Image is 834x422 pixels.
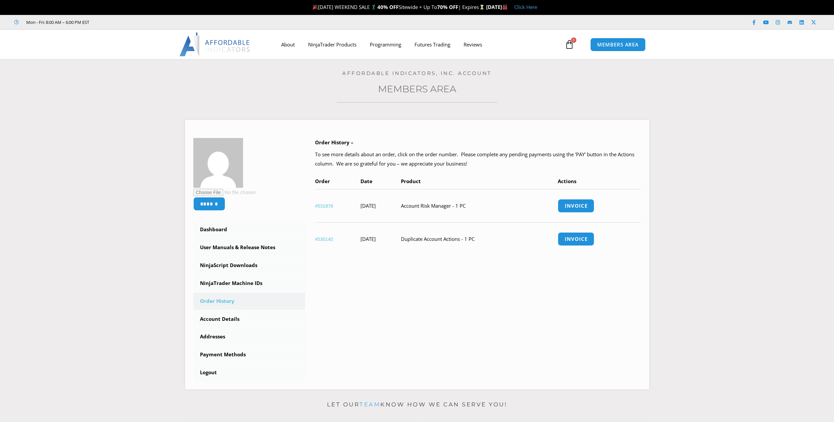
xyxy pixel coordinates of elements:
[360,178,372,184] span: Date
[301,37,363,52] a: NinjaTrader Products
[25,18,89,26] span: Mon - Fri: 8:00 AM – 6:00 PM EST
[360,236,376,242] time: [DATE]
[179,33,251,56] img: LogoAI | Affordable Indicators – NinjaTrader
[275,37,301,52] a: About
[457,37,489,52] a: Reviews
[193,221,305,238] a: Dashboard
[193,364,305,381] a: Logout
[315,139,353,146] b: Order History –
[311,4,486,10] span: [DATE] WEEKEND SALE 🏌️‍♂️ Sitewide + Up To | Expires
[193,221,305,381] nav: Account pages
[315,178,330,184] span: Order
[193,257,305,274] a: NinjaScript Downloads
[480,5,484,10] img: ⌛
[401,189,558,222] td: Account Risk Manager - 1 PC
[98,19,198,26] iframe: Customer reviews powered by Trustpilot
[401,178,421,184] span: Product
[401,222,558,255] td: Duplicate Account Actions - 1 PC
[185,399,649,410] p: Let our know how we can serve you!
[315,203,333,209] a: View order number 531878
[360,202,376,209] time: [DATE]
[193,293,305,310] a: Order History
[558,232,594,246] a: Invoice order number 530140
[514,4,537,10] a: Click Here
[193,311,305,328] a: Account Details
[408,37,457,52] a: Futures Trading
[315,237,333,242] a: View order number 530140
[377,4,399,10] strong: 40% OFF
[275,37,563,52] nav: Menu
[590,38,646,51] a: MEMBERS AREA
[437,4,458,10] strong: 70% OFF
[193,138,243,188] img: cadea6ffcdef45012734fac32ccf04c5b891fcb760b34077767664ad5b240261
[193,346,305,363] a: Payment Methods
[378,83,456,95] a: Members Area
[558,178,576,184] span: Actions
[486,4,508,10] strong: [DATE]
[193,275,305,292] a: NinjaTrader Machine IDs
[558,199,594,213] a: Invoice order number 531878
[193,328,305,345] a: Addresses
[555,35,584,54] a: 0
[502,5,507,10] img: 🏭
[193,239,305,256] a: User Manuals & Release Notes
[363,37,408,52] a: Programming
[359,401,380,408] a: team
[313,5,318,10] img: 🎉
[315,150,641,169] p: To see more details about an order, click on the order number. Please complete any pending paymen...
[571,37,576,43] span: 0
[597,42,639,47] span: MEMBERS AREA
[342,70,492,76] a: Affordable Indicators, Inc. Account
